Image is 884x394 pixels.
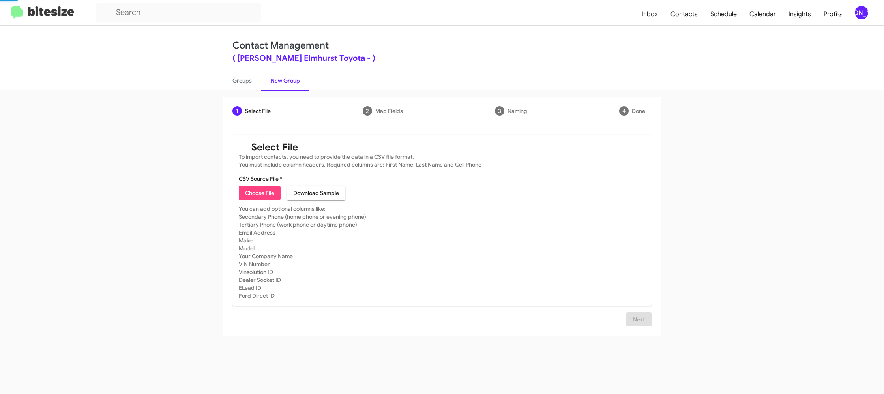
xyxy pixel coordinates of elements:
a: Schedule [704,3,743,26]
a: Contacts [664,3,704,26]
mat-card-title: Select File [239,141,645,151]
button: Download Sample [287,186,345,200]
a: Insights [782,3,817,26]
a: Groups [223,70,261,91]
input: Search [96,3,261,22]
a: Inbox [635,3,664,26]
mat-card-subtitle: To import contacts, you need to provide the data in a CSV file format. You must include column he... [239,153,645,169]
span: Download Sample [293,186,339,200]
button: [PERSON_NAME] [848,6,875,19]
a: New Group [261,70,309,91]
span: Choose File [245,186,274,200]
a: Contact Management [232,39,329,51]
button: Choose File [239,186,281,200]
mat-card-subtitle: You can add optional columns like: Secondary Phone (home phone or evening phone) Tertiary Phone (... [239,205,645,300]
div: ( [PERSON_NAME] Elmhurst Toyota - ) [232,54,652,62]
label: CSV Source File * [239,175,282,183]
span: Next [633,312,645,326]
div: [PERSON_NAME] [855,6,868,19]
a: Calendar [743,3,782,26]
button: Next [626,312,652,326]
a: Profile [817,3,848,26]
